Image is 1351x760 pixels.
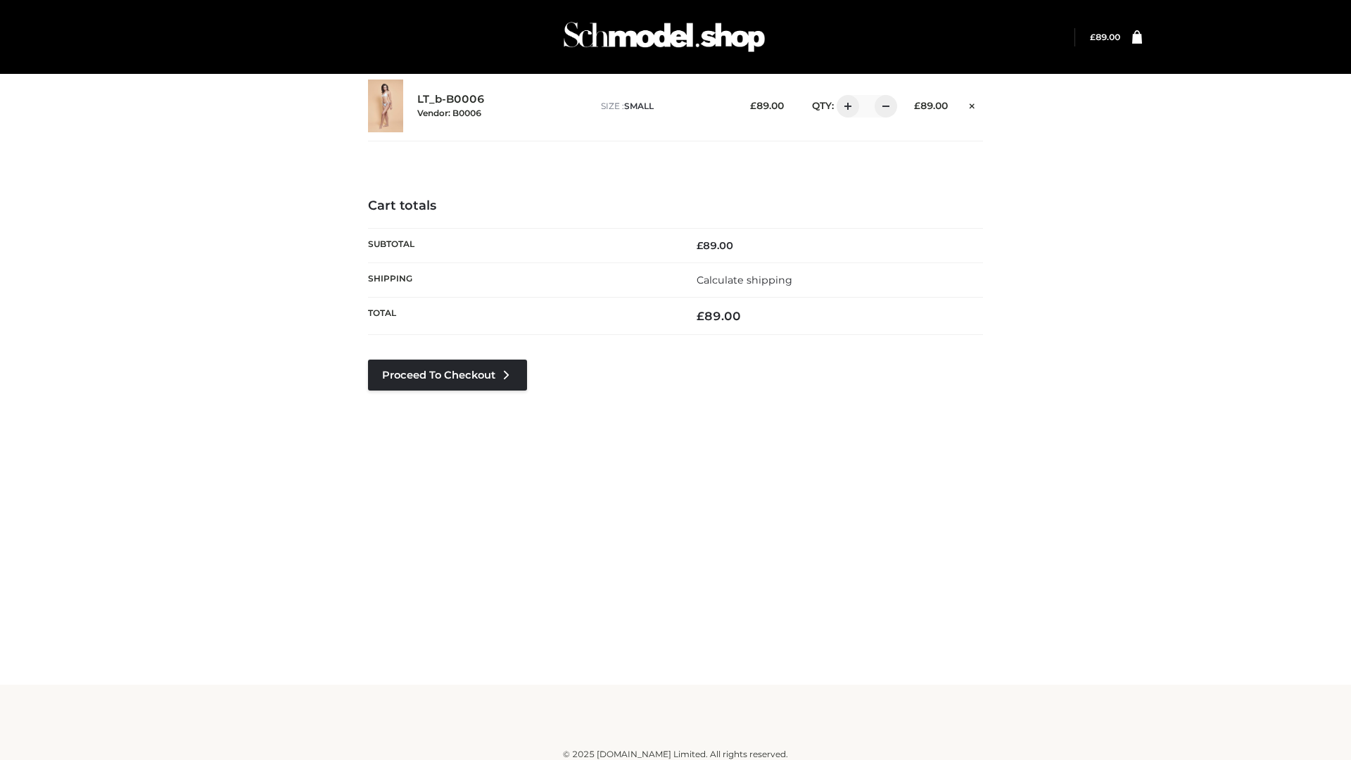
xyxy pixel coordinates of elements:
bdi: 89.00 [914,100,948,111]
span: £ [750,100,756,111]
span: £ [697,239,703,252]
a: Calculate shipping [697,274,792,286]
a: Remove this item [962,95,983,113]
span: £ [697,309,704,323]
small: Vendor: B0006 [417,108,481,118]
img: LT_b-B0006 - SMALL [368,80,403,132]
span: £ [914,100,920,111]
bdi: 89.00 [1090,32,1120,42]
th: Subtotal [368,228,675,262]
th: Shipping [368,262,675,297]
p: size : [601,100,728,113]
th: Total [368,298,675,335]
a: Proceed to Checkout [368,360,527,391]
a: £89.00 [1090,32,1120,42]
span: £ [1090,32,1096,42]
div: QTY: [798,95,892,118]
a: LT_b-B0006 [417,93,485,106]
img: Schmodel Admin 964 [559,9,770,65]
bdi: 89.00 [697,309,741,323]
bdi: 89.00 [750,100,784,111]
h4: Cart totals [368,198,983,214]
span: SMALL [624,101,654,111]
bdi: 89.00 [697,239,733,252]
